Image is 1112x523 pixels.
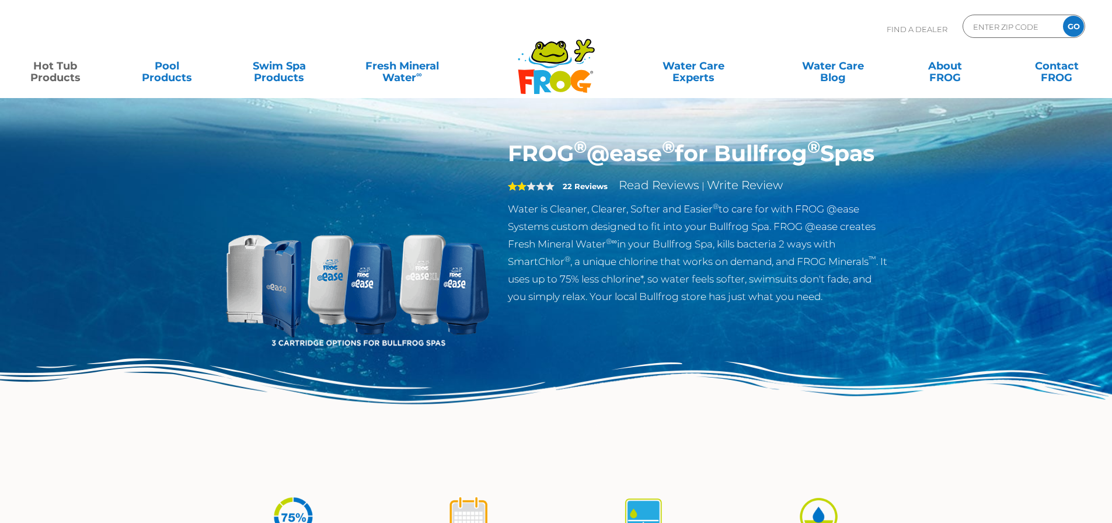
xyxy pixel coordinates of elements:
sup: ®∞ [606,237,617,246]
a: Hot TubProducts [12,54,99,78]
span: | [702,180,705,191]
sup: ® [574,137,587,157]
a: ContactFROG [1013,54,1100,78]
a: Swim SpaProducts [236,54,323,78]
p: Water is Cleaner, Clearer, Softer and Easier to care for with FROG @ease Systems custom designed ... [508,200,889,305]
sup: ∞ [416,69,422,79]
sup: ® [713,202,719,211]
a: Water CareExperts [623,54,764,78]
img: Frog Products Logo [511,23,601,95]
sup: ® [807,137,820,157]
p: Find A Dealer [887,15,947,44]
a: Read Reviews [619,178,699,192]
a: PoolProducts [124,54,211,78]
sup: ® [662,137,675,157]
a: Fresh MineralWater∞ [347,54,456,78]
a: AboutFROG [901,54,988,78]
sup: ® [564,254,570,263]
a: Water CareBlog [789,54,876,78]
span: 2 [508,182,527,191]
a: Write Review [707,178,783,192]
h1: FROG @ease for Bullfrog Spas [508,140,889,167]
strong: 22 Reviews [563,182,608,191]
sup: ™ [869,254,876,263]
input: GO [1063,16,1084,37]
img: bullfrog-product-hero.png [224,140,491,407]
